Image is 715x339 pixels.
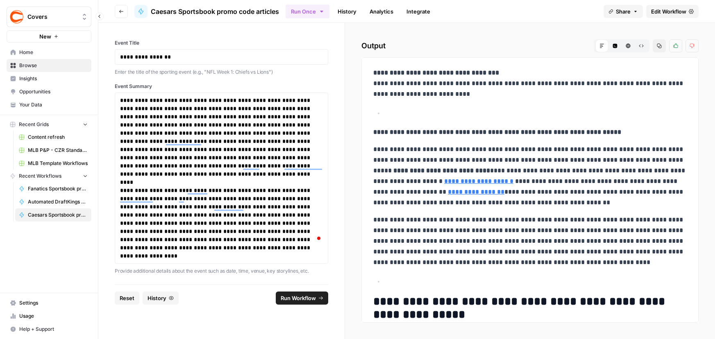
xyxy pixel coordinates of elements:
span: Home [19,49,88,56]
a: Analytics [365,5,398,18]
a: Insights [7,72,91,85]
span: Covers [27,13,77,21]
a: Usage [7,310,91,323]
a: History [333,5,361,18]
span: MLB Template Workflows [28,160,88,167]
a: Settings [7,296,91,310]
span: Help + Support [19,325,88,333]
span: Fanatics Sportsbook promo articles [28,185,88,192]
span: Share [616,7,631,16]
a: MLB P&P - CZR Standard (Production) Grid [15,144,91,157]
a: Opportunities [7,85,91,98]
span: Run Workflow [281,294,316,302]
span: Insights [19,75,88,82]
span: Browse [19,62,88,69]
span: Opportunities [19,88,88,95]
span: Your Data [19,101,88,108]
a: Caesars Sportsbook promo code articles [15,208,91,221]
span: New [39,32,51,41]
button: Run Once [286,5,329,18]
a: MLB Template Workflows [15,157,91,170]
span: Recent Grids [19,121,49,128]
label: Event Title [115,39,328,47]
button: Reset [115,292,139,305]
a: Browse [7,59,91,72]
h2: Output [361,39,699,52]
span: MLB P&P - CZR Standard (Production) Grid [28,147,88,154]
a: Home [7,46,91,59]
button: New [7,30,91,43]
span: Automated DraftKings promo code articles [28,198,88,206]
span: Settings [19,299,88,307]
button: Workspace: Covers [7,7,91,27]
a: Your Data [7,98,91,111]
span: Reset [120,294,134,302]
span: Caesars Sportsbook promo code articles [151,7,279,16]
a: Automated DraftKings promo code articles [15,195,91,208]
button: Run Workflow [276,292,328,305]
a: Integrate [402,5,435,18]
span: Content refresh [28,133,88,141]
a: Caesars Sportsbook promo code articles [134,5,279,18]
img: Covers Logo [9,9,24,24]
button: Help + Support [7,323,91,336]
label: Event Summary [115,83,328,90]
button: Recent Grids [7,118,91,131]
p: Enter the title of the sporting event (e.g., "NFL Week 1: Chiefs vs Lions") [115,68,328,76]
a: Fanatics Sportsbook promo articles [15,182,91,195]
button: Recent Workflows [7,170,91,182]
button: Share [604,5,643,18]
span: Usage [19,312,88,320]
span: Edit Workflow [651,7,686,16]
a: Edit Workflow [646,5,699,18]
div: To enrich screen reader interactions, please activate Accessibility in Grammarly extension settings [120,96,323,260]
span: Caesars Sportsbook promo code articles [28,211,88,219]
span: Recent Workflows [19,172,61,180]
a: Content refresh [15,131,91,144]
span: History [148,294,166,302]
button: History [143,292,179,305]
p: Provide additional details about the event such as date, time, venue, key storylines, etc. [115,267,328,275]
